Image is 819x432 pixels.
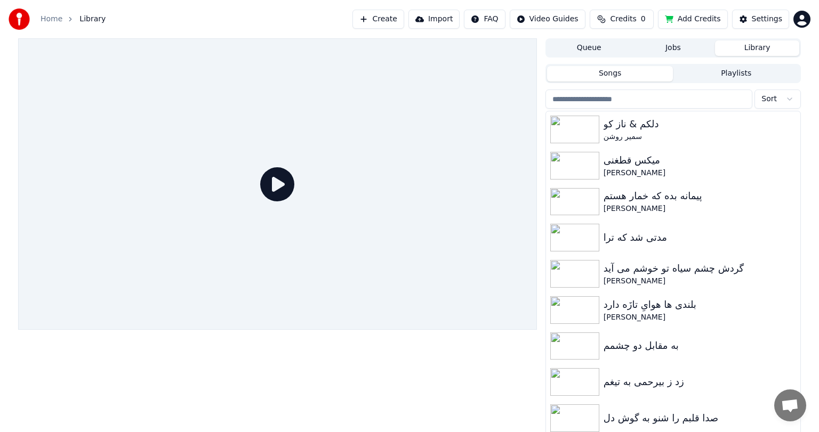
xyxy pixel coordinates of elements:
[732,10,789,29] button: Settings
[673,66,799,81] button: Playlists
[79,14,106,25] span: Library
[604,168,796,178] div: [PERSON_NAME]
[604,374,796,389] div: زد ز بیرحمی به تیغم
[604,261,796,276] div: گردش چشم سیاه تو خوشم می آید
[604,132,796,142] div: سمیر روشن
[547,66,673,81] button: Songs
[604,312,796,323] div: [PERSON_NAME]
[547,40,631,56] button: Queue
[604,189,796,203] div: پیمانه بده که خمار هستم
[604,203,796,214] div: [PERSON_NAME]
[631,40,716,56] button: Jobs
[9,9,30,30] img: youka
[604,117,796,132] div: دلکم & ناز کو
[464,10,505,29] button: FAQ
[761,94,777,104] span: Sort
[408,10,460,29] button: Import
[604,153,796,168] div: میکس قطغنی
[752,14,782,25] div: Settings
[352,10,404,29] button: Create
[510,10,585,29] button: Video Guides
[774,389,806,421] div: Open chat
[41,14,106,25] nav: breadcrumb
[641,14,646,25] span: 0
[604,297,796,312] div: بلندی ها هوایِ تازَه دارد
[610,14,636,25] span: Credits
[658,10,728,29] button: Add Credits
[604,276,796,287] div: [PERSON_NAME]
[604,411,796,426] div: صدا قلبم را شنو به گوش دل
[604,338,796,353] div: به مقابل دو چشمم
[590,10,654,29] button: Credits0
[41,14,62,25] a: Home
[715,40,799,56] button: Library
[604,230,796,245] div: مدتی شد که ترا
